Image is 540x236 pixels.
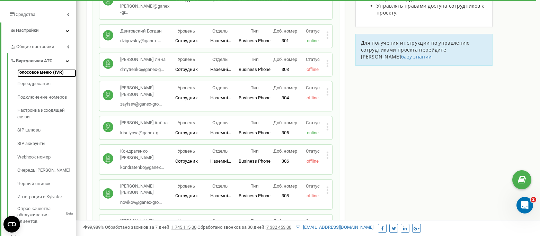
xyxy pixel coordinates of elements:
[178,28,195,34] span: Уровень
[307,193,319,198] span: offline
[1,22,76,39] a: Настройки
[272,95,299,101] p: 304
[212,85,229,90] span: Отделы
[273,85,297,90] span: Доб. номер
[17,104,76,124] a: Настройка исходящей связи
[197,225,291,230] span: Обработано звонков за 30 дней :
[306,148,320,154] span: Статус
[273,183,297,189] span: Доб. номер
[273,120,297,125] span: Доб. номер
[210,38,231,43] span: Наземні...
[272,130,299,136] p: 305
[17,151,76,164] a: Webhook номер
[17,91,76,104] a: Подключение номеров
[239,193,271,198] span: Business Phone
[212,148,229,154] span: Отделы
[210,193,231,198] span: Наземні...
[17,204,76,225] a: Опрос качества обслуживания клиентовBeta
[16,28,38,33] span: Настройки
[210,130,231,135] span: Наземні...
[306,85,320,90] span: Статус
[175,130,198,135] span: Сотрудник
[272,38,299,44] p: 301
[120,67,164,72] span: dmytrenko@ganex-g...
[296,225,373,230] a: [EMAIL_ADDRESS][DOMAIN_NAME]
[212,218,229,224] span: Отделы
[273,148,297,154] span: Доб. номер
[120,56,166,63] p: [PERSON_NAME] Инна
[120,218,169,231] p: [PERSON_NAME] [PERSON_NAME]
[10,39,76,53] a: Общие настройки
[175,193,198,198] span: Сотрудник
[16,58,53,64] span: Виртуальная АТС
[178,218,195,224] span: Уровень
[178,148,195,154] span: Уровень
[120,85,169,98] p: [PERSON_NAME] [PERSON_NAME]
[175,95,198,100] span: Сотрудник
[307,158,319,164] span: offline
[17,164,76,177] a: Очередь [PERSON_NAME]
[120,38,161,43] span: dzigovskiy@ganex-...
[17,69,76,78] a: Голосовое меню (IVR)
[307,130,319,135] span: online
[377,2,484,16] span: Управлять правами доступа сотрудников к проекту.
[272,193,299,199] p: 308
[17,190,76,204] a: Интеграция с Kyivstar
[251,28,259,34] span: Тип
[239,38,271,43] span: Business Phone
[307,38,319,43] span: online
[212,28,229,34] span: Отделы
[307,67,319,72] span: offline
[175,67,198,72] span: Сотрудник
[212,183,229,189] span: Отделы
[175,158,198,164] span: Сотрудник
[17,137,76,151] a: SIP аккаунты
[273,57,297,62] span: Доб. номер
[120,183,169,196] p: [PERSON_NAME] [PERSON_NAME]
[306,28,320,34] span: Статус
[210,67,231,72] span: Наземні...
[273,218,297,224] span: Доб. номер
[120,200,162,205] span: novikov@ganex-gro...
[251,85,259,90] span: Тип
[273,28,297,34] span: Доб. номер
[306,183,320,189] span: Статус
[178,85,195,90] span: Уровень
[251,183,259,189] span: Тип
[272,158,299,165] p: 306
[251,148,259,154] span: Тип
[516,197,533,214] iframe: Intercom live chat
[212,57,229,62] span: Отделы
[175,38,198,43] span: Сотрудник
[239,67,271,72] span: Business Phone
[272,66,299,73] p: 303
[83,225,104,230] span: 99,989%
[251,120,259,125] span: Тип
[17,177,76,191] a: Чёрный список
[212,120,229,125] span: Отделы
[251,218,259,224] span: Тип
[105,225,196,230] span: Обработано звонков за 7 дней :
[210,158,231,164] span: Наземні...
[120,130,161,135] span: kiselyova@ganex-g...
[401,53,432,60] a: базу знаний
[531,197,536,202] span: 2
[178,57,195,62] span: Уровень
[16,44,54,50] span: Общие настройки
[239,95,271,100] span: Business Phone
[120,148,169,161] p: Кондратенко [PERSON_NAME]
[307,95,319,100] span: offline
[210,95,231,100] span: Наземні...
[10,53,76,67] a: Виртуальная АТС
[251,57,259,62] span: Тип
[120,120,168,126] p: [PERSON_NAME] Алёна
[171,225,196,230] u: 1 745 115,00
[361,39,470,60] span: Для получения инструкции по управлению сотрудниками проекта перейдите [PERSON_NAME]
[16,12,35,17] span: Средства
[306,218,320,224] span: Статус
[266,225,291,230] u: 7 382 453,00
[239,158,271,164] span: Business Phone
[120,28,162,35] p: Дзиговский Богдан
[3,216,20,233] button: Open CMP widget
